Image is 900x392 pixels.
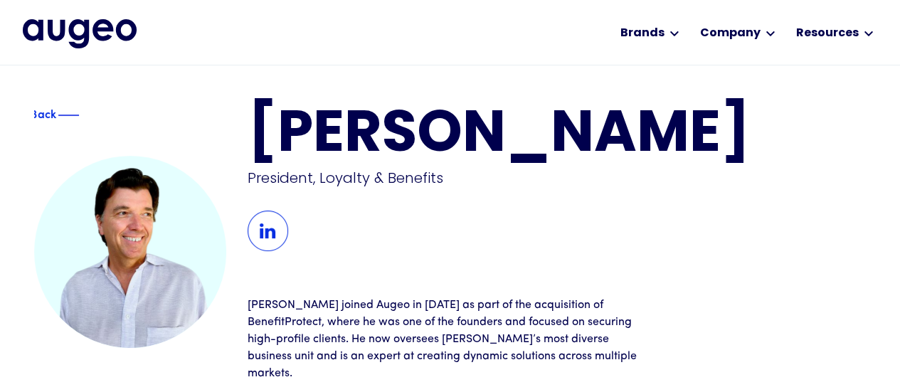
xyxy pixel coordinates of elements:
div: President, Loyalty & Benefits [248,168,657,188]
div: Brands [620,25,664,42]
div: Company [699,25,760,42]
img: Augeo's full logo in midnight blue. [23,19,137,48]
img: Blue decorative line [58,107,79,124]
div: Resources [795,25,858,42]
p: [PERSON_NAME] joined Augeo in [DATE] as part of the acquisition of BenefitProtect, where he was o... [248,297,653,382]
img: LinkedIn Icon [248,211,288,251]
div: Back [31,105,56,122]
a: Blue text arrowBackBlue decorative line [34,107,95,122]
h1: [PERSON_NAME] [248,107,867,165]
a: home [23,19,137,48]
